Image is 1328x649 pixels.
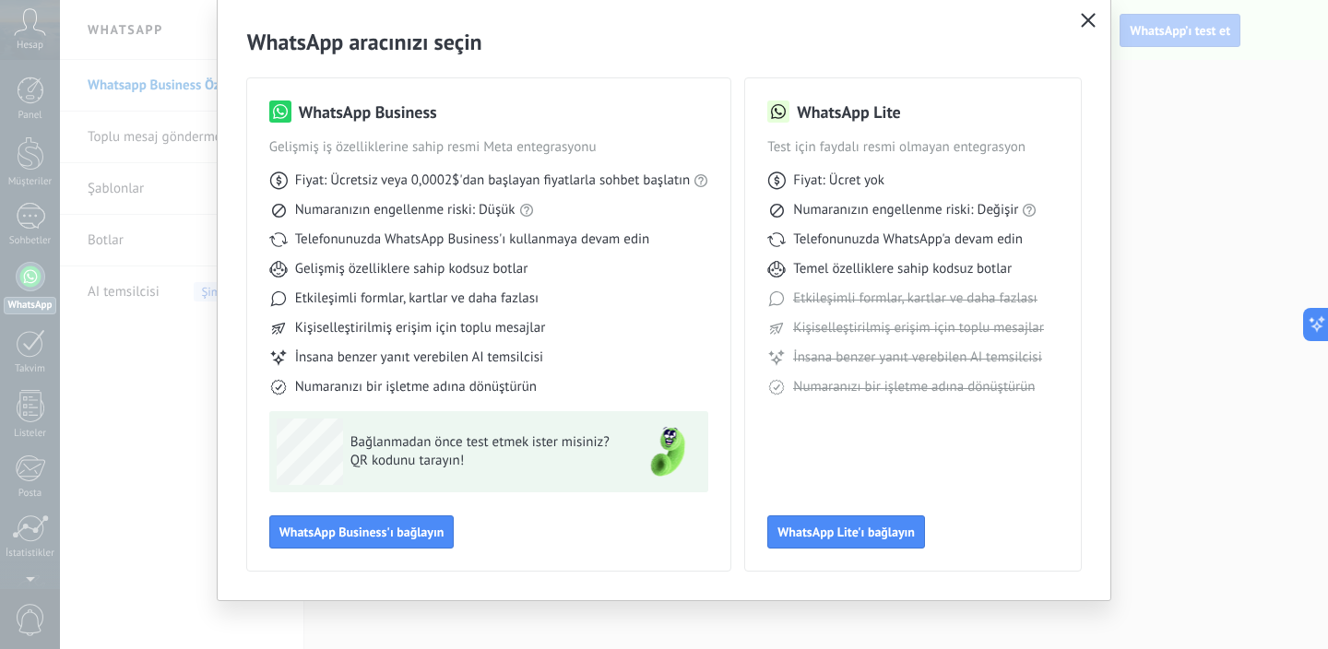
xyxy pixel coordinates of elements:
span: WhatsApp Lite'ı bağlayın [777,525,915,538]
span: Numaranızı bir işletme adına dönüştürün [793,378,1035,396]
span: İnsana benzer yanıt verebilen AI temsilcisi [793,348,1041,367]
span: Numaranızın engellenme riski: Düşük [295,201,516,219]
span: Fiyat: Ücretsiz veya 0,0002$'dan başlayan fiyatlarla sohbet başlatın [295,171,691,190]
span: Telefonunuzda WhatsApp'a devam edin [793,230,1023,249]
span: Test için faydalı resmi olmayan entegrasyon [767,138,1059,157]
img: green-phone.png [634,419,701,485]
span: Bağlanmadan önce test etmek ister misiniz? [350,433,620,452]
h2: WhatsApp aracınızı seçin [247,28,1082,56]
span: Kişiselleştirilmiş erişim için toplu mesajlar [295,319,546,337]
span: Numaranızı bir işletme adına dönüştürün [295,378,537,396]
h3: WhatsApp Business [299,100,437,124]
span: Telefonunuzda WhatsApp Business'ı kullanmaya devam edin [295,230,649,249]
span: Kişiselleştirilmiş erişim için toplu mesajlar [793,319,1044,337]
h3: WhatsApp Lite [797,100,900,124]
button: WhatsApp Lite'ı bağlayın [767,515,925,549]
span: Numaranızın engellenme riski: Değişir [793,201,1018,219]
span: Temel özelliklere sahip kodsuz botlar [793,260,1012,278]
span: WhatsApp Business'ı bağlayın [279,525,445,538]
span: Gelişmiş iş özelliklerine sahip resmi Meta entegrasyonu [269,138,709,157]
span: Fiyat: Ücret yok [793,171,884,190]
span: Etkileşimli formlar, kartlar ve daha fazlası [295,289,539,308]
span: İnsana benzer yanıt verebilen AI temsilcisi [295,348,543,367]
span: QR kodunu tarayın! [350,452,620,470]
span: Etkileşimli formlar, kartlar ve daha fazlası [793,289,1037,308]
span: Gelişmiş özelliklere sahip kodsuz botlar [295,260,528,278]
button: WhatsApp Business'ı bağlayın [269,515,455,549]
